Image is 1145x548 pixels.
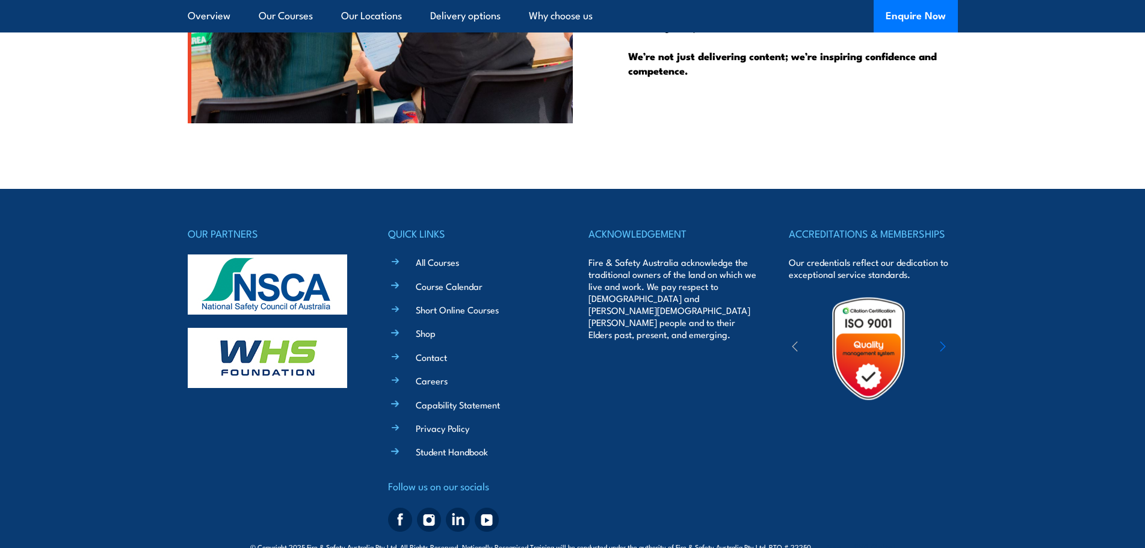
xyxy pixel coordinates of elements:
a: Careers [416,374,448,387]
img: whs-logo-footer [188,328,347,388]
h4: Follow us on our socials [388,478,557,494]
a: All Courses [416,256,459,268]
p: Our credentials reflect our dedication to exceptional service standards. [789,256,957,280]
strong: We’re not just delivering content; we’re inspiring confidence and competence. [628,48,937,78]
a: Contact [416,351,447,363]
a: Capability Statement [416,398,500,411]
h4: ACCREDITATIONS & MEMBERSHIPS [789,225,957,242]
h4: OUR PARTNERS [188,225,356,242]
h4: QUICK LINKS [388,225,557,242]
a: Student Handbook [416,445,488,458]
a: Shop [416,327,436,339]
img: Untitled design (19) [816,296,921,401]
a: Privacy Policy [416,422,469,434]
h4: ACKNOWLEDGEMENT [588,225,757,242]
p: Fire & Safety Australia acknowledge the traditional owners of the land on which we live and work.... [588,256,757,340]
img: nsca-logo-footer [188,254,347,315]
a: Short Online Courses [416,303,499,316]
a: Course Calendar [416,280,483,292]
img: ewpa-logo [922,328,1026,369]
